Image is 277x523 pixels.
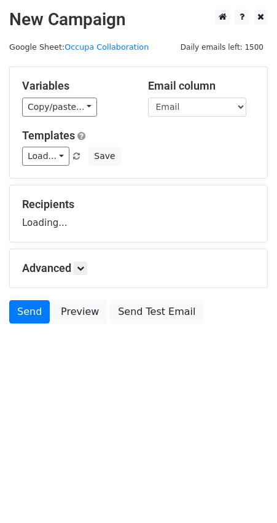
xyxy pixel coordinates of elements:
a: Send [9,300,50,323]
h2: New Campaign [9,9,268,30]
h5: Email column [148,79,256,93]
div: Loading... [22,198,255,230]
button: Save [88,147,120,166]
a: Daily emails left: 1500 [176,42,268,52]
h5: Variables [22,79,130,93]
a: Preview [53,300,107,323]
a: Send Test Email [110,300,203,323]
span: Daily emails left: 1500 [176,41,268,54]
h5: Recipients [22,198,255,211]
a: Load... [22,147,69,166]
h5: Advanced [22,261,255,275]
a: Copy/paste... [22,98,97,117]
a: Occupa Collaboration [64,42,149,52]
small: Google Sheet: [9,42,149,52]
a: Templates [22,129,75,142]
